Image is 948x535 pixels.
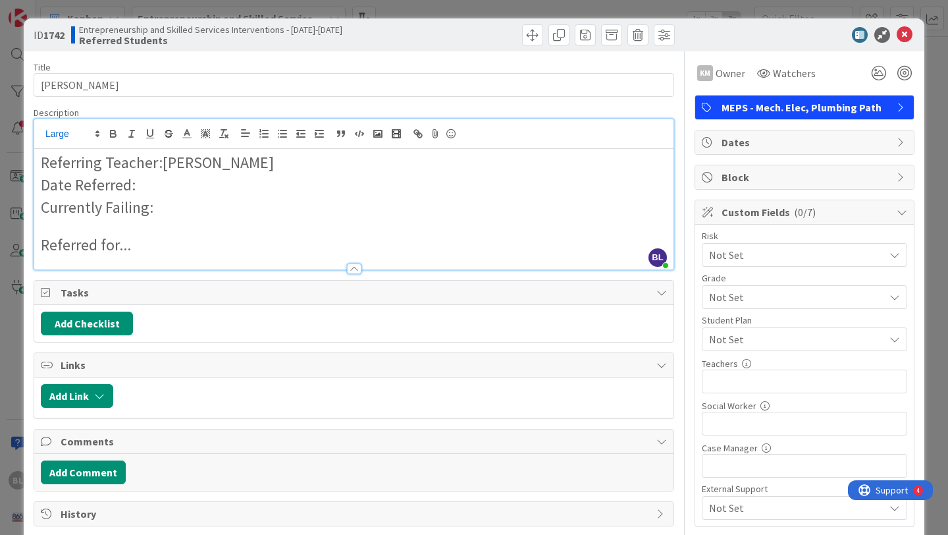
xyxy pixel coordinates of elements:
[773,65,816,81] span: Watchers
[61,285,650,300] span: Tasks
[697,65,713,81] div: KM
[722,169,890,185] span: Block
[41,175,136,195] span: Date Referred:
[79,35,342,45] b: Referred Students
[68,5,72,16] div: 4
[61,357,650,373] span: Links
[709,500,884,516] span: Not Set
[702,400,756,412] label: Social Worker
[702,316,907,325] div: Student Plan
[722,99,890,115] span: MEPS - Mech. Elec, Plumbing Path
[709,331,884,347] span: Not Set
[43,28,65,42] b: 1742
[702,231,907,240] div: Risk
[702,484,907,493] div: External Support
[34,73,674,97] input: type card name here...
[34,107,79,119] span: Description
[41,461,126,484] button: Add Comment
[41,235,131,255] span: Referred for...
[79,24,342,35] span: Entrepreneurship and Skilled Services Interventions - [DATE]-[DATE]
[722,204,890,220] span: Custom Fields
[61,434,650,449] span: Comments
[34,27,65,43] span: ID
[709,246,878,264] span: Not Set
[702,442,758,454] label: Case Manager
[34,61,51,73] label: Title
[28,2,60,18] span: Support
[41,152,274,173] span: Referring Teacher:[PERSON_NAME]
[41,197,153,217] span: Currently Failing:
[709,288,878,306] span: Not Set
[648,248,667,267] span: BL
[794,206,816,219] span: ( 0/7 )
[702,273,907,283] div: Grade
[722,134,890,150] span: Dates
[41,312,133,335] button: Add Checklist
[716,65,745,81] span: Owner
[61,506,650,522] span: History
[702,358,738,370] label: Teachers
[41,384,113,408] button: Add Link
